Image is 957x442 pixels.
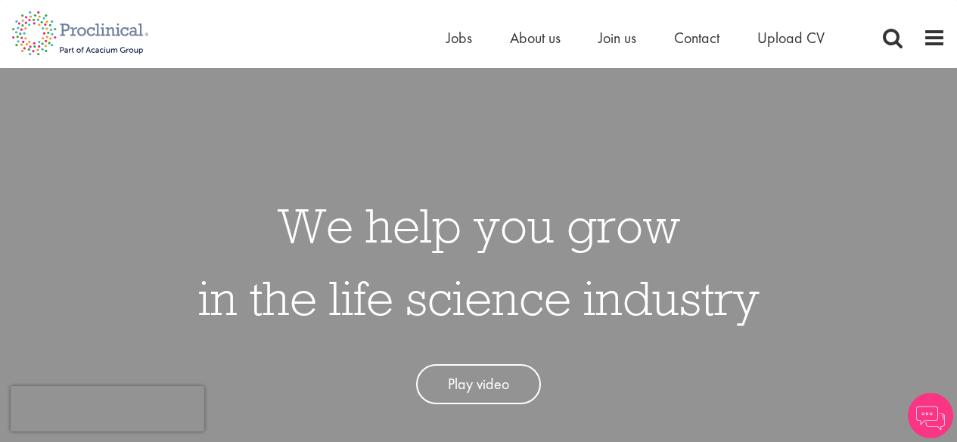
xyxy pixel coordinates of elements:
[416,364,541,404] a: Play video
[598,28,636,48] a: Join us
[446,28,472,48] a: Jobs
[908,393,953,438] img: Chatbot
[198,189,760,334] h1: We help you grow in the life science industry
[757,28,825,48] a: Upload CV
[674,28,719,48] a: Contact
[510,28,561,48] a: About us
